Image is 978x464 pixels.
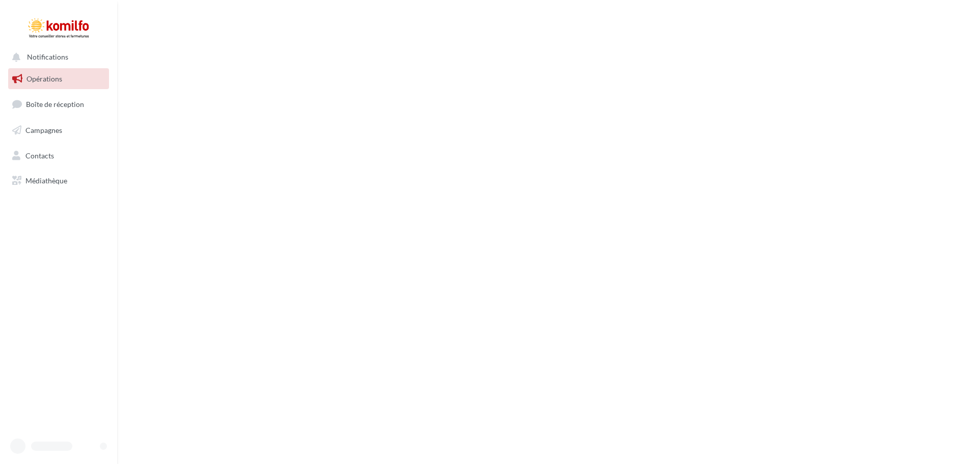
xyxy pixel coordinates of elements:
[6,170,111,192] a: Médiathèque
[25,151,54,159] span: Contacts
[25,176,67,185] span: Médiathèque
[26,100,84,108] span: Boîte de réception
[6,68,111,90] a: Opérations
[6,145,111,167] a: Contacts
[6,93,111,115] a: Boîte de réception
[26,74,62,83] span: Opérations
[27,53,68,62] span: Notifications
[25,126,62,134] span: Campagnes
[6,120,111,141] a: Campagnes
